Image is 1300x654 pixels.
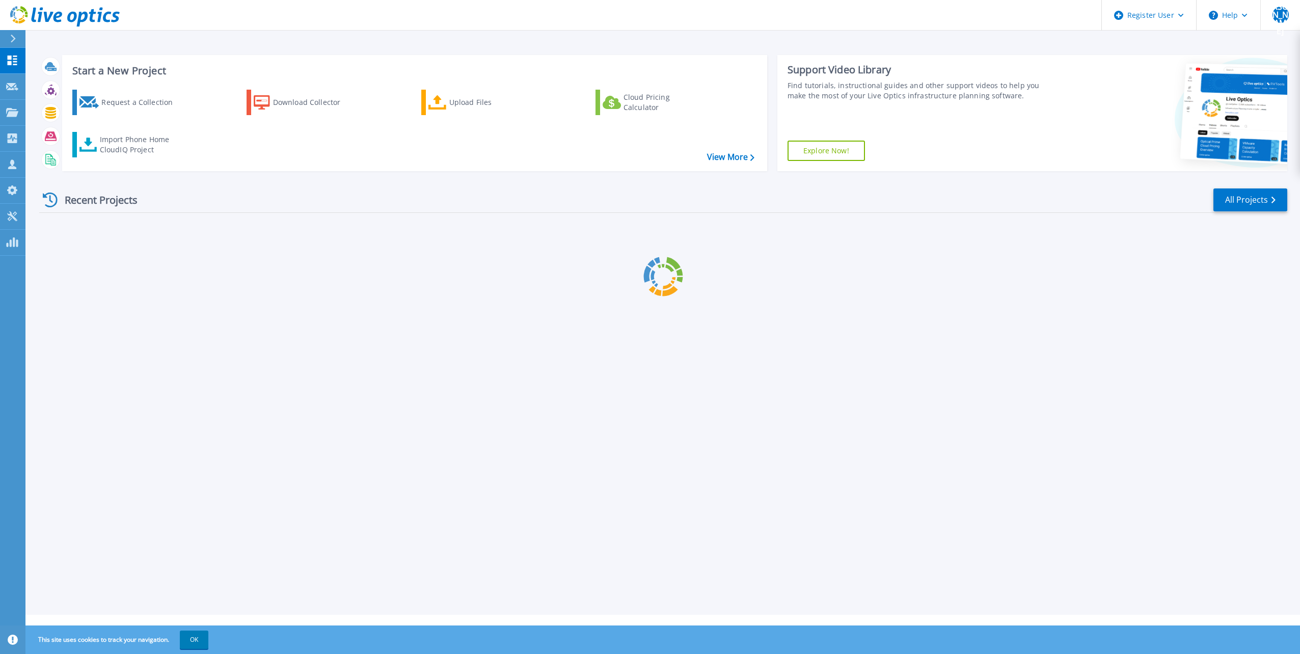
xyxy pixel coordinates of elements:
[39,187,151,212] div: Recent Projects
[788,63,1051,76] div: Support Video Library
[72,65,754,76] h3: Start a New Project
[72,90,186,115] a: Request a Collection
[247,90,360,115] a: Download Collector
[788,141,865,161] a: Explore Now!
[273,92,355,113] div: Download Collector
[624,92,705,113] div: Cloud Pricing Calculator
[28,631,208,649] span: This site uses cookies to track your navigation.
[180,631,208,649] button: OK
[421,90,535,115] a: Upload Files
[100,134,179,155] div: Import Phone Home CloudIQ Project
[1213,188,1287,211] a: All Projects
[449,92,531,113] div: Upload Files
[595,90,709,115] a: Cloud Pricing Calculator
[707,152,754,162] a: View More
[788,80,1051,101] div: Find tutorials, instructional guides and other support videos to help you make the most of your L...
[101,92,183,113] div: Request a Collection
